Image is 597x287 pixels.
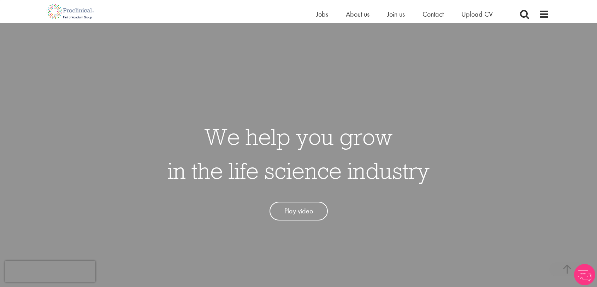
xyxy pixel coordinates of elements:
[422,10,444,19] a: Contact
[316,10,328,19] a: Jobs
[574,264,595,285] img: Chatbot
[461,10,493,19] a: Upload CV
[270,202,328,220] a: Play video
[167,120,430,188] h1: We help you grow in the life science industry
[346,10,370,19] a: About us
[387,10,405,19] a: Join us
